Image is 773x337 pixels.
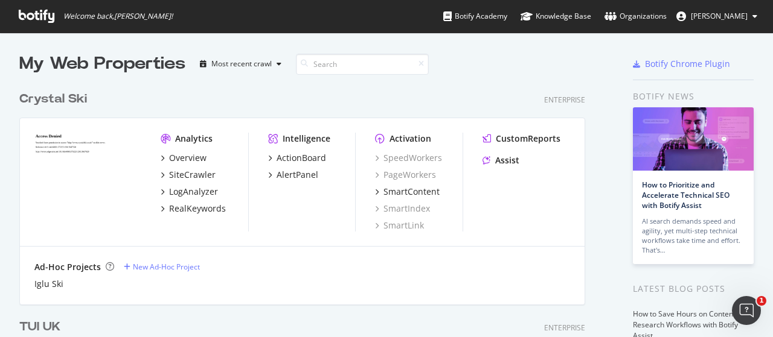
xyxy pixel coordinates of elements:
[161,203,226,215] a: RealKeywords
[732,296,761,325] iframe: Intercom live chat
[633,282,754,295] div: Latest Blog Posts
[19,90,92,108] a: Crystal Ski
[390,133,431,145] div: Activation
[277,169,318,181] div: AlertPanel
[633,90,754,103] div: Botify news
[268,169,318,181] a: AlertPanel
[375,186,440,198] a: SmartContent
[19,52,185,76] div: My Web Properties
[296,54,429,75] input: Search
[277,152,326,164] div: ActionBoard
[483,133,560,145] a: CustomReports
[605,10,667,22] div: Organizations
[521,10,591,22] div: Knowledge Base
[443,10,507,22] div: Botify Academy
[544,95,585,105] div: Enterprise
[642,180,730,210] a: How to Prioritize and Accelerate Technical SEO with Botify Assist
[496,133,560,145] div: CustomReports
[645,58,730,70] div: Botify Chrome Plugin
[375,219,424,231] a: SmartLink
[283,133,330,145] div: Intelligence
[19,318,65,336] a: TUI UK
[691,11,748,21] span: Marcel Köhler
[375,169,436,181] a: PageWorkers
[383,186,440,198] div: SmartContent
[34,278,63,290] a: Iglu Ski
[175,133,213,145] div: Analytics
[19,318,60,336] div: TUI UK
[483,154,519,166] a: Assist
[133,262,200,272] div: New Ad-Hoc Project
[169,203,226,215] div: RealKeywords
[544,323,585,333] div: Enterprise
[169,186,218,198] div: LogAnalyzer
[211,60,272,68] div: Most recent crawl
[161,169,216,181] a: SiteCrawler
[161,186,218,198] a: LogAnalyzer
[169,152,207,164] div: Overview
[375,152,442,164] a: SpeedWorkers
[268,152,326,164] a: ActionBoard
[633,107,754,171] img: How to Prioritize and Accelerate Technical SEO with Botify Assist
[63,11,173,21] span: Welcome back, [PERSON_NAME] !
[195,54,286,74] button: Most recent crawl
[169,169,216,181] div: SiteCrawler
[375,203,430,215] a: SmartIndex
[667,7,767,26] button: [PERSON_NAME]
[633,58,730,70] a: Botify Chrome Plugin
[161,152,207,164] a: Overview
[19,90,87,108] div: Crystal Ski
[34,261,101,273] div: Ad-Hoc Projects
[757,296,766,306] span: 1
[495,154,519,166] div: Assist
[642,216,745,255] div: AI search demands speed and agility, yet multi-step technical workflows take time and effort. Tha...
[124,262,200,272] a: New Ad-Hoc Project
[34,133,141,218] img: crystalski.co.uk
